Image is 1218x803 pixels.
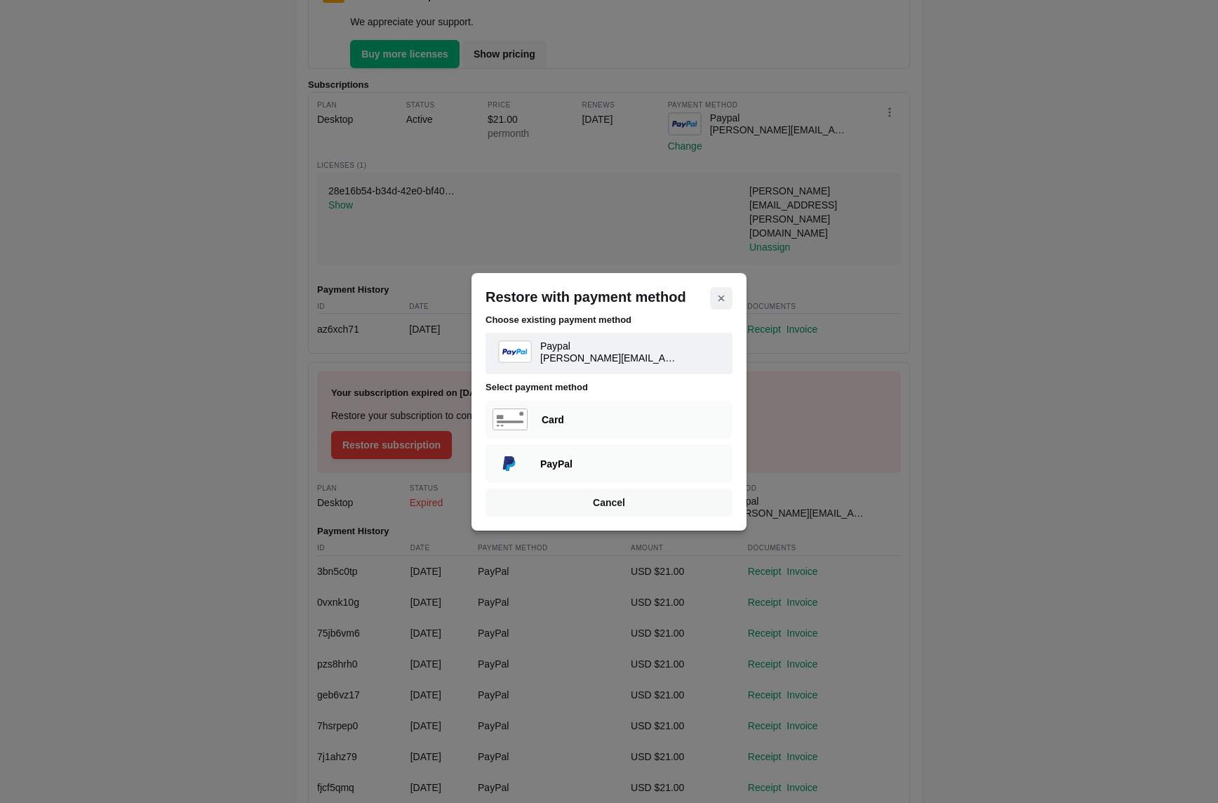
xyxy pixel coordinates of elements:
[540,340,681,366] div: Paypal [PERSON_NAME][EMAIL_ADDRESS][DOMAIN_NAME]
[486,287,732,307] h1: Restore with payment method
[486,489,732,517] button: Cancel
[590,496,628,510] span: Cancel
[498,340,532,363] img: Paypal Logo
[486,312,732,327] h2: Choose existing payment method
[486,444,732,483] div: Paying with PayPal
[486,380,732,394] h2: Select payment method
[540,456,725,470] div: Paying with PayPal
[710,287,732,310] button: Close modal
[486,400,732,439] div: Paying with Card
[542,412,725,426] div: Paying with Card
[486,333,732,374] button: Paypal LogoPaypal[PERSON_NAME][EMAIL_ADDRESS][DOMAIN_NAME]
